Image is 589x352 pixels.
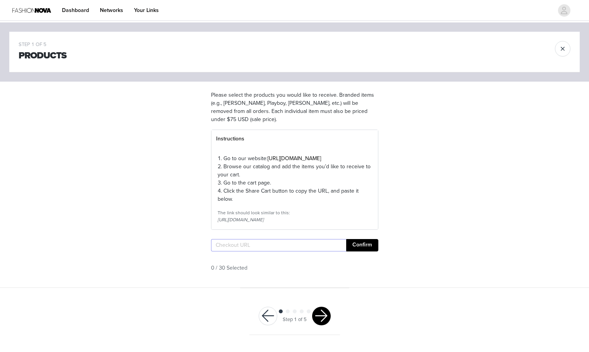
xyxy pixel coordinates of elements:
img: Fashion Nova Logo [12,2,51,19]
p: 1. Go to our website: [218,154,372,162]
div: Instructions [211,130,378,148]
p: 2. Browse our catalog and add the items you’d like to receive to your cart. [218,162,372,179]
div: Step 1 of 5 [283,316,307,324]
a: Dashboard [57,2,94,19]
div: avatar [560,4,568,17]
button: Confirm [346,239,378,251]
a: Networks [95,2,128,19]
span: 0 / 30 Selected [211,264,247,272]
p: Please select the products you would like to receive. Branded items (e.g., [PERSON_NAME], Playboy... [211,91,378,123]
div: [URL][DOMAIN_NAME] [218,216,372,223]
h1: Products [19,49,67,63]
a: [URL][DOMAIN_NAME] [268,155,321,162]
p: 3. Go to the cart page. [218,179,372,187]
input: Checkout URL [211,239,346,251]
a: Your Links [129,2,163,19]
div: STEP 1 OF 5 [19,41,67,49]
p: 4. Click the Share Cart button to copy the URL, and paste it below. [218,187,372,203]
div: The link should look similar to this: [218,209,372,216]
